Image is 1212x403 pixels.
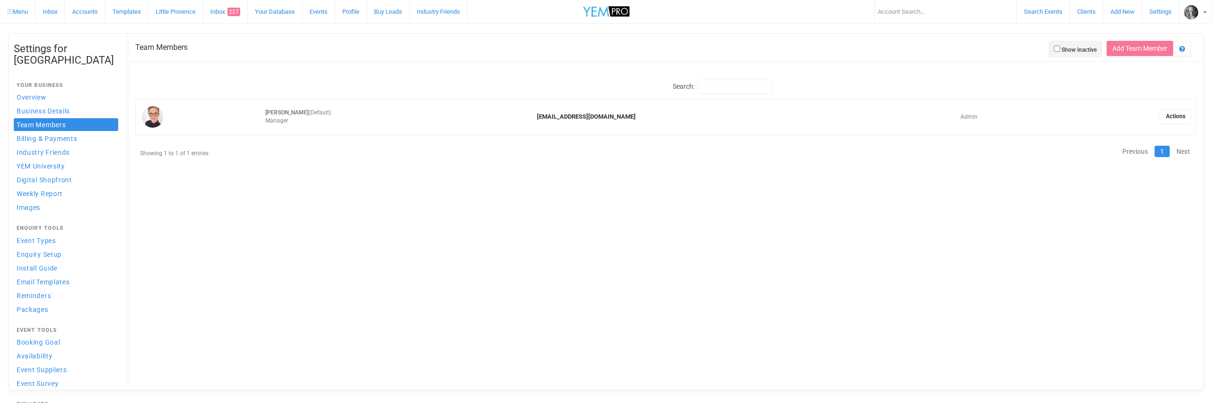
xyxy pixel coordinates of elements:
[1077,8,1096,15] span: Clients
[265,109,331,116] span: (Default)
[14,349,118,362] a: Availability
[17,306,48,313] span: Packages
[1160,109,1192,124] a: Actions
[17,135,77,142] span: Billing & Payments
[17,328,115,333] h4: Event Tools
[673,80,1196,94] label: Search:
[14,132,118,145] a: Billing & Payments
[14,377,118,390] a: Event Survey
[17,338,60,346] span: Booking Goal
[14,303,118,316] a: Packages
[14,234,118,247] a: Event Types
[1117,146,1154,157] a: Previous
[17,121,66,129] span: Team Members
[17,380,58,387] span: Event Survey
[17,366,67,374] span: Event Suppliers
[17,352,52,360] span: Availability
[17,107,70,115] span: Business Details
[14,159,118,172] a: YEM University
[14,275,118,288] a: Email Templates
[17,292,51,300] span: Reminders
[14,43,118,66] h1: Settings for [GEOGRAPHIC_DATA]
[14,173,118,186] a: Digital Shopfront
[1184,5,1198,19] img: open-uri20201103-4-gj8l2i
[135,145,479,162] div: Showing 1 to 1 of 1 entries
[14,201,118,214] a: Images
[1155,146,1170,157] a: 1
[14,363,118,376] a: Event Suppliers
[1062,46,1097,54] label: Show inactive
[14,289,118,302] a: Reminders
[14,187,118,200] a: Weekly Report
[265,117,288,124] span: Manager
[265,109,309,116] strong: [PERSON_NAME]
[17,264,57,272] span: Install Guide
[14,248,118,261] a: Enquiry Setup
[1110,8,1135,15] span: Add New
[17,190,63,197] span: Weekly Report
[1107,41,1173,56] button: Add Team Member
[957,99,1048,135] td: Admin
[17,251,62,258] span: Enquiry Setup
[17,94,47,101] span: Overview
[140,104,166,130] img: open-uri20251009-2-plfvf3
[14,262,118,274] a: Install Guide
[17,162,65,170] span: YEM University
[17,225,115,231] h4: Enquiry Tools
[1171,146,1196,157] a: Next
[14,118,118,131] a: Team Members
[135,43,188,52] h2: Team Members
[1024,8,1062,15] span: Search Events
[227,8,240,16] span: 227
[17,278,70,286] span: Email Templates
[14,146,118,159] a: Industry Friends
[14,336,118,348] a: Booking Goal
[537,113,636,120] a: [EMAIL_ADDRESS][DOMAIN_NAME]
[697,80,773,94] input: Search:
[17,176,72,184] span: Digital Shopfront
[17,83,115,88] h4: Your Business
[17,204,40,211] span: Images
[17,237,56,244] span: Event Types
[14,91,118,103] a: Overview
[14,104,118,117] a: Business Details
